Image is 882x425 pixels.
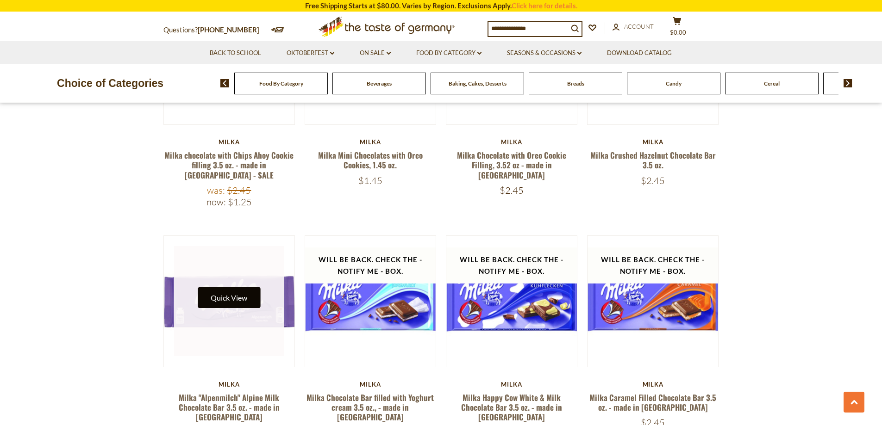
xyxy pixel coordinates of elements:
span: $1.25 [228,196,252,208]
a: Back to School [210,48,261,58]
a: Milka Chocolate with Oreo Cookie Filling, 3.52 oz - made in [GEOGRAPHIC_DATA] [457,149,566,181]
a: Baking, Cakes, Desserts [449,80,507,87]
a: Milka Mini Chocolates with Oreo Cookies, 1.45 oz. [318,149,423,171]
img: Milka [446,236,577,367]
span: Account [624,23,654,30]
a: Milka Caramel Filled Chocolate Bar 3.5 oz. - made in [GEOGRAPHIC_DATA] [589,392,716,413]
a: Food By Category [416,48,482,58]
a: Milka Crushed Hazelnut Chocolate Bar 3.5 oz. [590,149,716,171]
div: Milka [446,138,578,146]
a: Download Catalog [607,48,672,58]
div: Milka [305,381,437,388]
div: Milka [163,138,295,146]
span: $2.45 [641,175,665,186]
div: Milka [163,381,295,388]
a: Click here for details. [512,1,577,10]
span: $1.45 [358,175,382,186]
span: $0.00 [670,29,686,36]
a: Candy [666,80,682,87]
div: Milka [587,381,719,388]
a: Account [613,22,654,32]
a: Milka "Alpenmilch" Alpine Milk Chocolate Bar 3.5 oz. - made in [GEOGRAPHIC_DATA] [179,392,280,423]
div: Milka [305,138,437,146]
label: Was: [207,185,225,196]
span: $2.45 [500,185,524,196]
a: [PHONE_NUMBER] [198,25,259,34]
span: $2.45 [227,185,251,196]
a: Seasons & Occasions [507,48,582,58]
a: On Sale [360,48,391,58]
img: next arrow [844,79,852,87]
a: Food By Category [259,80,303,87]
button: $0.00 [663,17,691,40]
img: Milka [164,236,295,367]
img: previous arrow [220,79,229,87]
div: Milka [587,138,719,146]
a: Beverages [367,80,392,87]
button: Quick View [198,287,260,308]
a: Cereal [764,80,780,87]
a: Oktoberfest [287,48,334,58]
img: Milka [588,236,719,367]
a: Milka chocolate with Chips Ahoy Cookie filling 3.5 oz. - made in [GEOGRAPHIC_DATA] - SALE [164,149,294,181]
label: Now: [206,196,226,208]
div: Milka [446,381,578,388]
a: Breads [567,80,584,87]
img: Milka [305,236,436,367]
a: Milka Chocolate Bar filled with Yoghurt cream 3.5 oz., - made in [GEOGRAPHIC_DATA] [307,392,434,423]
p: Questions? [163,24,266,36]
a: Milka Happy Cow White & Milk Chocolate Bar 3.5 oz. - made in [GEOGRAPHIC_DATA] [461,392,562,423]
